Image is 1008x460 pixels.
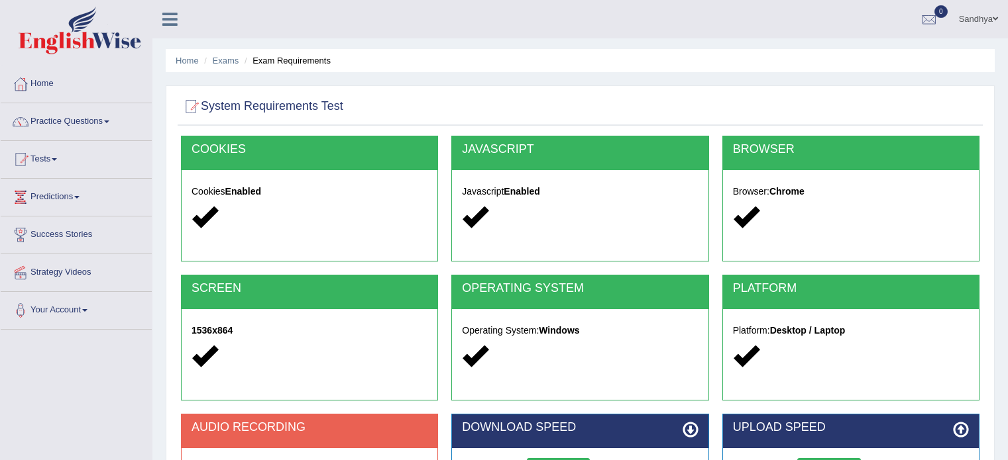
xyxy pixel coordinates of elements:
strong: Desktop / Laptop [770,325,846,336]
h2: BROWSER [733,143,969,156]
a: Your Account [1,292,152,325]
h2: PLATFORM [733,282,969,295]
a: Strategy Videos [1,254,152,287]
strong: Enabled [225,186,261,197]
a: Home [176,56,199,66]
a: Exams [213,56,239,66]
h2: JAVASCRIPT [462,143,698,156]
strong: Enabled [504,186,539,197]
strong: Windows [539,325,579,336]
h5: Operating System: [462,326,698,336]
h5: Cookies [192,187,427,197]
strong: Chrome [769,186,805,197]
h5: Platform: [733,326,969,336]
h2: System Requirements Test [181,97,343,116]
a: Predictions [1,179,152,212]
h2: SCREEN [192,282,427,295]
h2: OPERATING SYSTEM [462,282,698,295]
a: Tests [1,141,152,174]
a: Success Stories [1,216,152,250]
strong: 1536x864 [192,325,233,336]
h5: Browser: [733,187,969,197]
h2: COOKIES [192,143,427,156]
h2: DOWNLOAD SPEED [462,421,698,434]
li: Exam Requirements [241,54,331,67]
h5: Javascript [462,187,698,197]
a: Practice Questions [1,103,152,136]
span: 0 [934,5,948,18]
h2: UPLOAD SPEED [733,421,969,434]
h2: AUDIO RECORDING [192,421,427,434]
a: Home [1,66,152,99]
